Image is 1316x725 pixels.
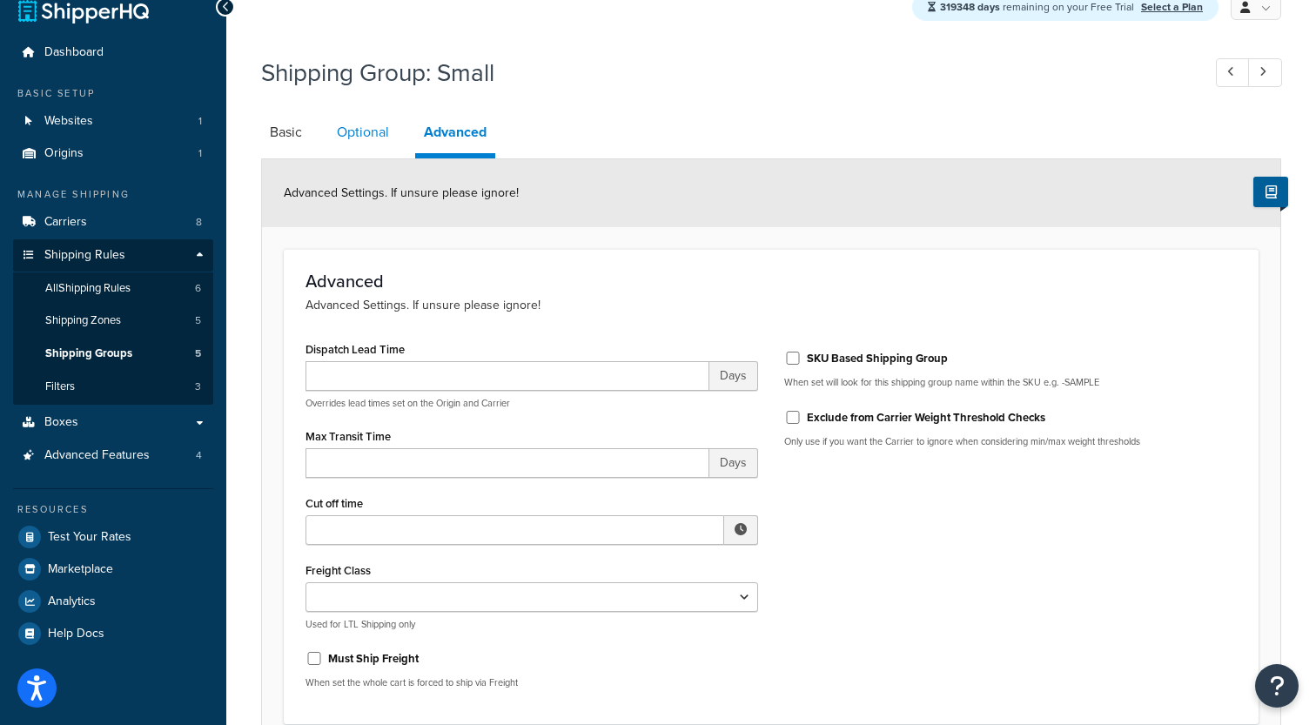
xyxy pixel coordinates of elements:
[13,406,213,439] a: Boxes
[305,296,1237,315] p: Advanced Settings. If unsure please ignore!
[196,448,202,463] span: 4
[13,371,213,403] li: Filters
[13,586,213,617] a: Analytics
[13,554,213,585] a: Marketplace
[44,146,84,161] span: Origins
[13,502,213,517] div: Resources
[305,397,758,410] p: Overrides lead times set on the Origin and Carrier
[13,305,213,337] a: Shipping Zones5
[305,430,391,443] label: Max Transit Time
[45,346,132,361] span: Shipping Groups
[13,206,213,238] a: Carriers8
[13,440,213,472] li: Advanced Features
[709,448,758,478] span: Days
[13,37,213,69] a: Dashboard
[305,564,371,577] label: Freight Class
[13,187,213,202] div: Manage Shipping
[13,138,213,170] a: Origins1
[261,111,311,153] a: Basic
[48,530,131,545] span: Test Your Rates
[195,281,201,296] span: 6
[784,376,1237,389] p: When set will look for this shipping group name within the SKU e.g. -SAMPLE
[13,440,213,472] a: Advanced Features4
[44,248,125,263] span: Shipping Rules
[261,56,1184,90] h1: Shipping Group: Small
[13,105,213,138] a: Websites1
[45,313,121,328] span: Shipping Zones
[48,562,113,577] span: Marketplace
[48,627,104,641] span: Help Docs
[44,215,87,230] span: Carriers
[13,239,213,272] a: Shipping Rules
[13,371,213,403] a: Filters3
[13,105,213,138] li: Websites
[1216,58,1250,87] a: Previous Record
[415,111,495,158] a: Advanced
[196,215,202,230] span: 8
[284,184,519,202] span: Advanced Settings. If unsure please ignore!
[1248,58,1282,87] a: Next Record
[198,146,202,161] span: 1
[198,114,202,129] span: 1
[195,346,201,361] span: 5
[13,521,213,553] a: Test Your Rates
[305,272,1237,291] h3: Advanced
[13,338,213,370] li: Shipping Groups
[13,618,213,649] a: Help Docs
[44,114,93,129] span: Websites
[328,111,398,153] a: Optional
[13,138,213,170] li: Origins
[45,281,131,296] span: All Shipping Rules
[305,618,758,631] p: Used for LTL Shipping only
[305,497,363,510] label: Cut off time
[13,305,213,337] li: Shipping Zones
[44,448,150,463] span: Advanced Features
[807,410,1045,426] label: Exclude from Carrier Weight Threshold Checks
[784,435,1237,448] p: Only use if you want the Carrier to ignore when considering min/max weight thresholds
[13,86,213,101] div: Basic Setup
[1253,177,1288,207] button: Show Help Docs
[13,206,213,238] li: Carriers
[1255,664,1299,708] button: Open Resource Center
[328,651,419,667] label: Must Ship Freight
[305,343,405,356] label: Dispatch Lead Time
[807,351,948,366] label: SKU Based Shipping Group
[195,313,201,328] span: 5
[13,272,213,305] a: AllShipping Rules6
[13,338,213,370] a: Shipping Groups5
[44,45,104,60] span: Dashboard
[44,415,78,430] span: Boxes
[13,239,213,405] li: Shipping Rules
[709,361,758,391] span: Days
[48,594,96,609] span: Analytics
[45,379,75,394] span: Filters
[195,379,201,394] span: 3
[305,676,758,689] p: When set the whole cart is forced to ship via Freight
